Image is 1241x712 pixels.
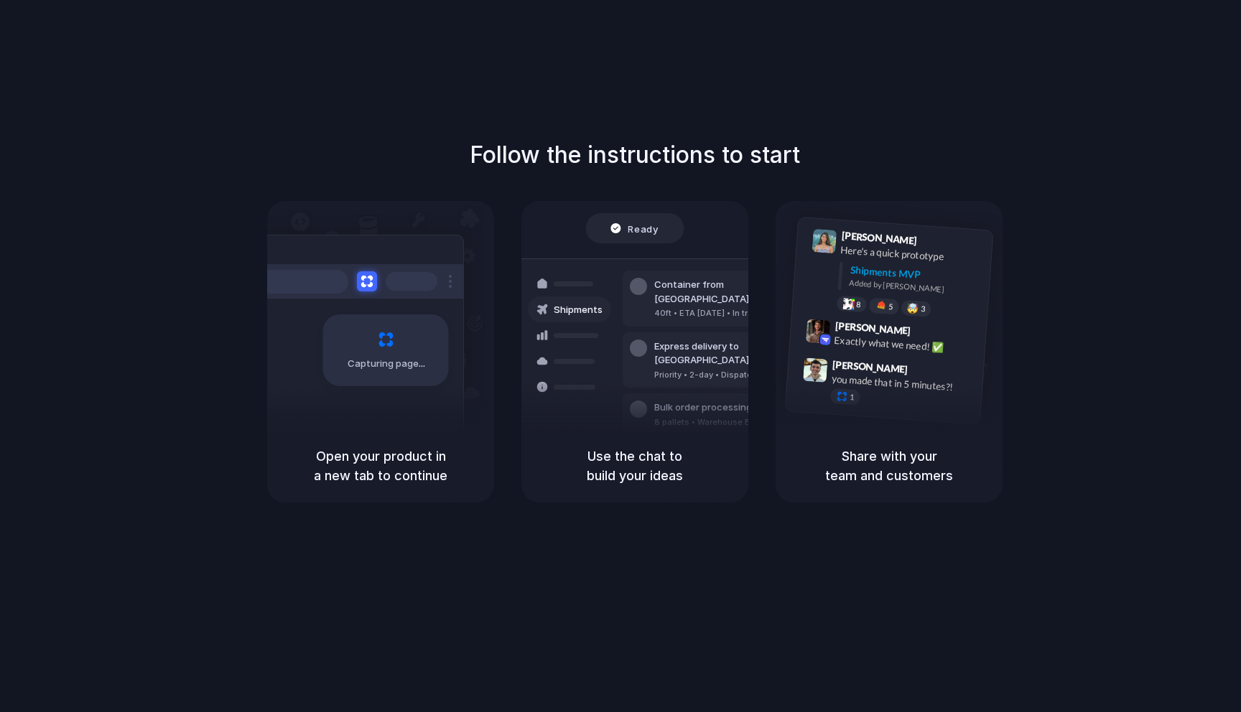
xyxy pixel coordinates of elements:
span: 9:42 AM [915,325,944,342]
span: [PERSON_NAME] [832,357,908,378]
span: [PERSON_NAME] [835,318,911,339]
span: [PERSON_NAME] [841,228,917,248]
span: 3 [921,305,926,313]
span: Shipments [554,303,603,317]
h5: Use the chat to build your ideas [539,446,731,485]
span: 9:41 AM [921,235,951,252]
div: 🤯 [907,304,919,314]
div: you made that in 5 minutes?! [831,372,975,396]
h1: Follow the instructions to start [470,138,800,172]
div: Added by [PERSON_NAME] [849,277,981,298]
div: Bulk order processing [654,400,788,415]
div: 8 pallets • Warehouse B • Packed [654,416,788,428]
span: 1 [850,393,855,401]
span: 8 [856,301,861,309]
div: Priority • 2-day • Dispatched [654,369,809,381]
h5: Open your product in a new tab to continue [284,446,477,485]
div: Container from [GEOGRAPHIC_DATA] [654,278,809,306]
span: 9:47 AM [912,364,942,381]
div: 40ft • ETA [DATE] • In transit [654,307,809,319]
span: 5 [888,303,893,311]
div: Shipments MVP [850,263,982,286]
div: Exactly what we need! ✅ [834,333,977,357]
span: Capturing page [348,357,427,371]
span: Ready [628,221,659,235]
div: Here's a quick prototype [840,243,984,267]
h5: Share with your team and customers [793,446,985,485]
div: Express delivery to [GEOGRAPHIC_DATA] [654,339,809,367]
